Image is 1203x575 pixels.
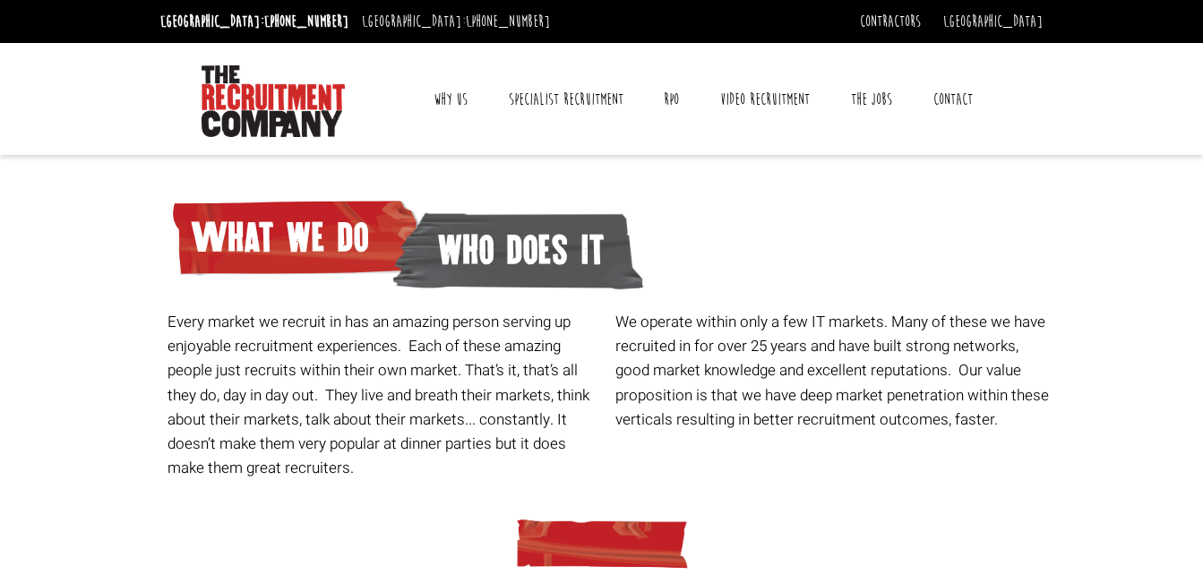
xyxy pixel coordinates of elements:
a: Why Us [420,77,481,122]
a: [PHONE_NUMBER] [264,12,348,31]
span: . [994,408,998,431]
img: The Recruitment Company [202,65,345,137]
a: Video Recruitment [707,77,823,122]
li: [GEOGRAPHIC_DATA]: [357,7,554,36]
a: Specialist Recruitment [495,77,637,122]
a: Contractors [860,12,921,31]
a: Contact [920,77,986,122]
a: [GEOGRAPHIC_DATA] [943,12,1043,31]
p: Every market we recruit in has an amazing person serving up enjoyable recruitment experiences. Ea... [168,310,602,480]
a: The Jobs [838,77,906,122]
a: [PHONE_NUMBER] [466,12,550,31]
a: RPO [650,77,692,122]
li: [GEOGRAPHIC_DATA]: [156,7,353,36]
p: We operate within only a few IT markets. Many of these we have recruited in for over 25 years and... [615,310,1050,432]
